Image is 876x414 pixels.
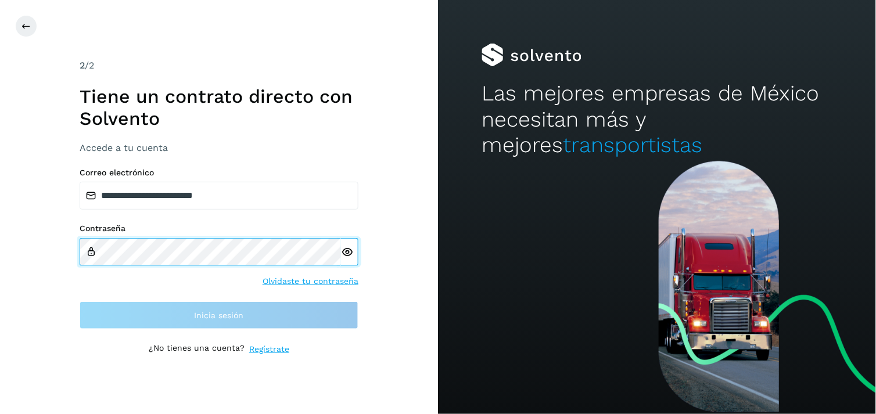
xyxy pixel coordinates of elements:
[80,85,358,130] h1: Tiene un contrato directo con Solvento
[263,275,358,287] a: Olvidaste tu contraseña
[80,301,358,329] button: Inicia sesión
[80,59,358,73] div: /2
[249,343,289,355] a: Regístrate
[195,311,244,319] span: Inicia sesión
[563,132,702,157] span: transportistas
[80,224,358,233] label: Contraseña
[482,81,832,158] h2: Las mejores empresas de México necesitan más y mejores
[80,142,358,153] h3: Accede a tu cuenta
[80,60,85,71] span: 2
[80,168,358,178] label: Correo electrónico
[149,343,245,355] p: ¿No tienes una cuenta?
